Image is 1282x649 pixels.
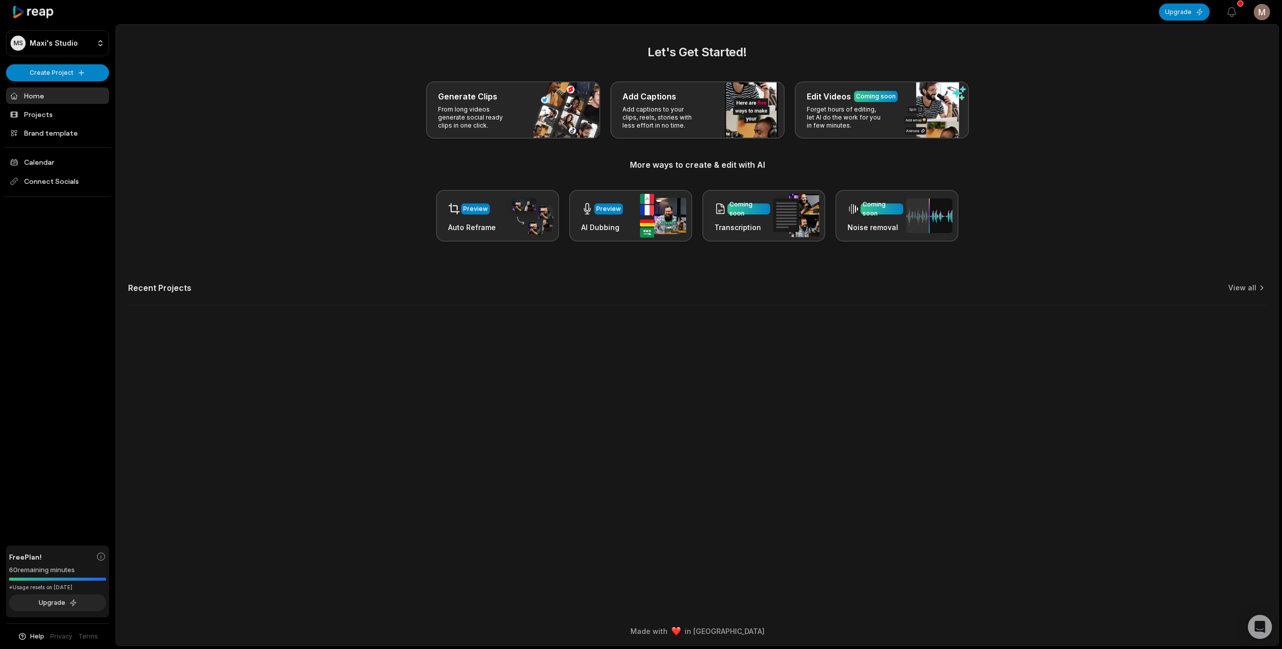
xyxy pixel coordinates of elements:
[507,196,553,236] img: auto_reframe.png
[863,200,901,218] div: Coming soon
[714,222,770,233] h3: Transcription
[856,92,896,101] div: Coming soon
[125,626,1269,636] div: Made with in [GEOGRAPHIC_DATA]
[30,632,44,641] span: Help
[50,632,72,641] a: Privacy
[128,283,191,293] h2: Recent Projects
[807,90,851,102] h3: Edit Videos
[1159,4,1210,21] button: Upgrade
[807,105,885,130] p: Forget hours of editing, let AI do the work for you in few minutes.
[438,90,497,102] h3: Generate Clips
[729,200,768,218] div: Coming soon
[6,172,109,190] span: Connect Socials
[438,105,516,130] p: From long videos generate social ready clips in one click.
[1248,615,1272,639] div: Open Intercom Messenger
[128,43,1266,61] h2: Let's Get Started!
[672,627,681,636] img: heart emoji
[463,204,488,213] div: Preview
[9,565,106,575] div: 60 remaining minutes
[9,584,106,591] div: *Usage resets on [DATE]
[6,106,109,123] a: Projects
[773,194,819,237] img: transcription.png
[128,159,1266,171] h3: More ways to create & edit with AI
[581,222,623,233] h3: AI Dubbing
[9,552,42,562] span: Free Plan!
[448,222,496,233] h3: Auto Reframe
[6,87,109,104] a: Home
[6,64,109,81] button: Create Project
[9,594,106,611] button: Upgrade
[640,194,686,238] img: ai_dubbing.png
[18,632,44,641] button: Help
[78,632,98,641] a: Terms
[30,39,78,48] p: Maxi's Studio
[6,125,109,141] a: Brand template
[622,90,676,102] h3: Add Captions
[6,154,109,170] a: Calendar
[847,222,903,233] h3: Noise removal
[1228,283,1256,293] a: View all
[596,204,621,213] div: Preview
[906,198,952,233] img: noise_removal.png
[622,105,700,130] p: Add captions to your clips, reels, stories with less effort in no time.
[11,36,26,51] div: MS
